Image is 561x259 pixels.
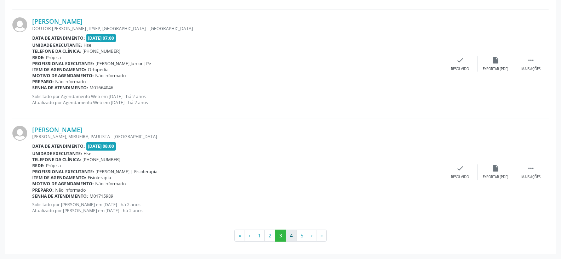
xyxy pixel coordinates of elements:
i: check [456,164,464,172]
div: DOUTOR [PERSON_NAME] , IPSEP, [GEOGRAPHIC_DATA] - [GEOGRAPHIC_DATA] [32,26,442,32]
i: check [456,56,464,64]
button: Go to page 5 [296,230,307,242]
span: [DATE] 08:00 [86,142,116,150]
b: Unidade executante: [32,151,82,157]
i:  [527,56,535,64]
span: Não informado [95,181,126,187]
b: Rede: [32,163,45,169]
span: Própria [46,163,61,169]
b: Senha de atendimento: [32,193,88,199]
b: Telefone da clínica: [32,48,81,54]
b: Rede: [32,55,45,61]
b: Motivo de agendamento: [32,181,94,187]
button: Go to first page [234,230,245,242]
span: [PHONE_NUMBER] [82,48,120,54]
span: Ortopedia [88,67,109,73]
button: Go to last page [316,230,327,242]
i: insert_drive_file [492,164,499,172]
span: Hse [84,42,91,48]
i:  [527,164,535,172]
div: Exportar (PDF) [483,67,508,72]
span: Fisioterapia [88,175,111,181]
p: Solicitado por [PERSON_NAME] em [DATE] - há 2 anos Atualizado por [PERSON_NAME] em [DATE] - há 2 ... [32,202,442,214]
span: Não informado [55,79,86,85]
span: Não informado [95,73,126,79]
span: M01715989 [90,193,113,199]
a: [PERSON_NAME] [32,126,82,134]
span: [DATE] 07:00 [86,34,116,42]
b: Data de atendimento: [32,35,85,41]
b: Telefone da clínica: [32,157,81,163]
div: Mais ações [521,67,540,72]
a: [PERSON_NAME] [32,17,82,25]
span: Hse [84,151,91,157]
b: Preparo: [32,187,54,193]
b: Senha de atendimento: [32,85,88,91]
b: Item de agendamento: [32,67,86,73]
button: Go to page 1 [254,230,265,242]
b: Item de agendamento: [32,175,86,181]
b: Profissional executante: [32,61,94,67]
div: Exportar (PDF) [483,175,508,180]
ul: Pagination [12,230,549,242]
span: [PERSON_NAME] | Fisioterapia [96,169,158,175]
span: [PHONE_NUMBER] [82,157,120,163]
span: Própria [46,55,61,61]
b: Profissional executante: [32,169,94,175]
button: Go to page 2 [264,230,275,242]
span: Não informado [55,187,86,193]
img: img [12,17,27,32]
b: Data de atendimento: [32,143,85,149]
div: Mais ações [521,175,540,180]
div: Resolvido [451,67,469,72]
button: Go to previous page [245,230,254,242]
span: M01664046 [90,85,113,91]
button: Go to next page [307,230,316,242]
button: Go to page 3 [275,230,286,242]
i: insert_drive_file [492,56,499,64]
div: [PERSON_NAME], MIRUEIRA, PAULISTA - [GEOGRAPHIC_DATA] [32,134,442,140]
b: Unidade executante: [32,42,82,48]
button: Go to page 4 [286,230,297,242]
p: Solicitado por Agendamento Web em [DATE] - há 2 anos Atualizado por Agendamento Web em [DATE] - h... [32,94,442,106]
span: [PERSON_NAME] Junior |Pe [96,61,151,67]
b: Preparo: [32,79,54,85]
div: Resolvido [451,175,469,180]
b: Motivo de agendamento: [32,73,94,79]
img: img [12,126,27,141]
